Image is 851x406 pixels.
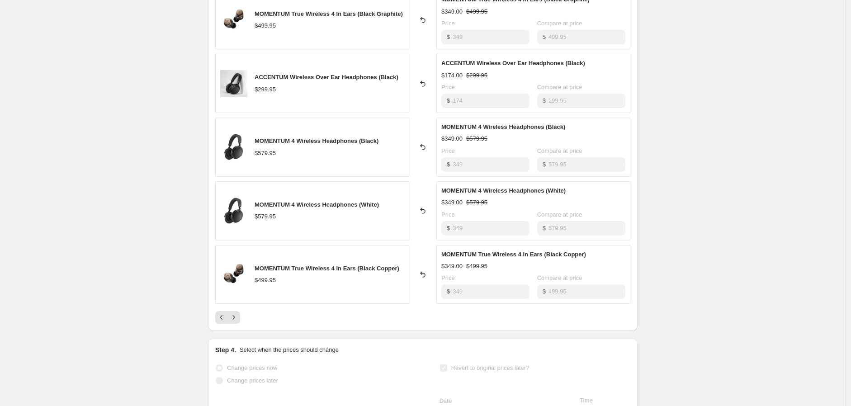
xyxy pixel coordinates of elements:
[220,6,247,33] img: mtw4_productimages_blackcopper_80x.jpg
[441,134,463,143] div: $349.00
[441,251,586,258] span: MOMENTUM True Wireless 4 In Ears (Black Copper)
[466,198,487,207] strike: $579.95
[255,201,379,208] span: MOMENTUM 4 Wireless Headphones (White)
[227,311,240,324] button: Next
[447,33,450,40] span: $
[580,397,592,404] span: Time
[227,377,278,384] span: Change prices later
[537,20,582,27] span: Compare at price
[543,33,546,40] span: $
[441,84,455,90] span: Price
[215,345,236,354] h2: Step 4.
[451,364,530,371] span: Revert to original prices later?
[543,97,546,104] span: $
[255,149,276,158] div: $579.95
[255,265,399,272] span: MOMENTUM True Wireless 4 In Ears (Black Copper)
[440,397,452,404] span: Date
[447,288,450,295] span: $
[543,288,546,295] span: $
[441,198,463,207] div: $349.00
[220,70,247,97] img: Senn_ACCENTUM_Black_Product_Shot_Staged_80x.jpg
[255,212,276,221] div: $579.95
[255,276,276,285] div: $499.95
[240,345,339,354] p: Select when the prices should change
[466,134,487,143] strike: $579.95
[441,123,565,130] span: MOMENTUM 4 Wireless Headphones (Black)
[441,274,455,281] span: Price
[441,187,566,194] span: MOMENTUM 4 Wireless Headphones (White)
[537,84,582,90] span: Compare at price
[255,21,276,30] div: $499.95
[441,211,455,218] span: Price
[441,71,463,80] div: $174.00
[215,311,240,324] nav: Pagination
[220,133,247,161] img: m4_black_88063f89-7dc9-481c-b346-806b73bd553f_80x.jpg
[543,161,546,168] span: $
[537,274,582,281] span: Compare at price
[255,137,378,144] span: MOMENTUM 4 Wireless Headphones (Black)
[466,71,487,80] strike: $299.95
[220,261,247,288] img: mtw4_productimages_blackcopper_80x.jpg
[215,311,228,324] button: Previous
[466,7,487,16] strike: $499.95
[255,10,403,17] span: MOMENTUM True Wireless 4 In Ears (Black Graphite)
[447,97,450,104] span: $
[447,161,450,168] span: $
[255,85,276,94] div: $299.95
[537,147,582,154] span: Compare at price
[447,225,450,231] span: $
[441,7,463,16] div: $349.00
[441,147,455,154] span: Price
[441,60,585,66] span: ACCENTUM Wireless Over Ear Headphones (Black)
[255,74,398,80] span: ACCENTUM Wireless Over Ear Headphones (Black)
[220,197,247,224] img: m4_black_88063f89-7dc9-481c-b346-806b73bd553f_80x.jpg
[543,225,546,231] span: $
[466,262,487,271] strike: $499.95
[227,364,277,371] span: Change prices now
[441,20,455,27] span: Price
[537,211,582,218] span: Compare at price
[441,262,463,271] div: $349.00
